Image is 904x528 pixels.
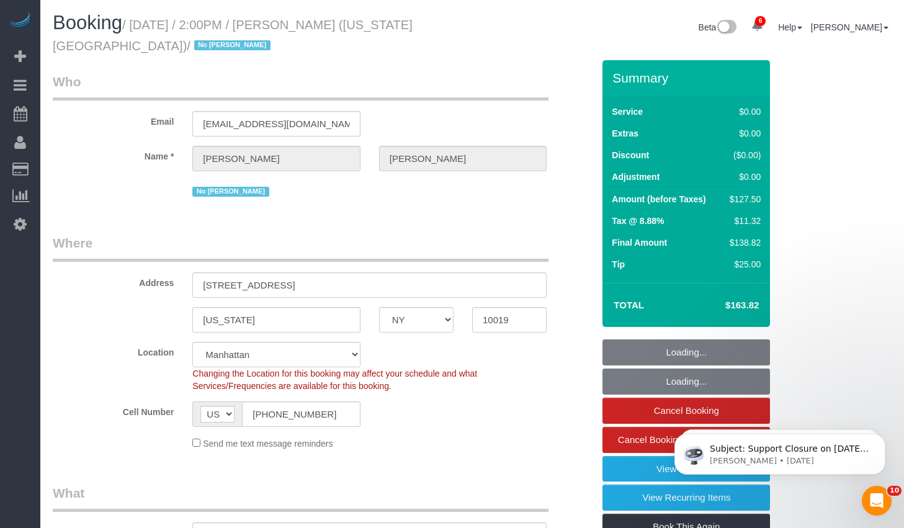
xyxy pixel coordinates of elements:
div: ($0.00) [725,149,761,161]
legend: Who [53,73,548,101]
a: 6 [745,12,769,40]
div: $0.00 [725,127,761,140]
input: Last Name [379,146,547,171]
div: $127.50 [725,193,761,205]
label: Email [43,111,183,128]
input: Cell Number [242,401,360,427]
span: Changing the Location for this booking may affect your schedule and what Services/Frequencies are... [192,369,477,391]
div: $11.32 [725,215,761,227]
span: Cancel Booking with 50.00% Fee [618,434,755,445]
label: Final Amount [612,236,667,249]
img: Automaid Logo [7,12,32,30]
label: Tax @ 8.88% [612,215,664,227]
span: 6 [755,16,766,26]
label: Location [43,342,183,359]
input: Email [192,111,360,136]
strong: Total [614,300,644,310]
img: New interface [716,20,736,36]
label: Amount (before Taxes) [612,193,705,205]
input: First Name [192,146,360,171]
div: $138.82 [725,236,761,249]
h3: Summary [612,71,764,85]
label: Tip [612,258,625,271]
small: / [DATE] / 2:00PM / [PERSON_NAME] ([US_STATE][GEOGRAPHIC_DATA]) [53,18,413,53]
span: Send me text message reminders [203,439,333,449]
div: $0.00 [725,105,761,118]
span: Booking [53,12,122,34]
h4: $163.82 [688,300,759,311]
label: Extras [612,127,638,140]
input: City [192,307,360,333]
iframe: Intercom notifications message [656,408,904,494]
label: Address [43,272,183,289]
label: Discount [612,149,649,161]
span: No [PERSON_NAME] [194,40,271,50]
a: View Changes [602,456,770,482]
legend: Where [53,234,548,262]
label: Name * [43,146,183,163]
label: Adjustment [612,171,660,183]
span: 10 [887,486,902,496]
legend: What [53,484,548,512]
a: View Recurring Items [602,485,770,511]
a: Help [778,22,802,32]
a: Cancel Booking with 50.00% Fee [602,427,770,453]
input: Zip Code [472,307,547,333]
div: $0.00 [725,171,761,183]
label: Service [612,105,643,118]
span: / [187,39,274,53]
a: Beta [699,22,737,32]
iframe: Intercom live chat [862,486,892,516]
span: No [PERSON_NAME] [192,187,269,197]
div: $25.00 [725,258,761,271]
a: [PERSON_NAME] [811,22,888,32]
label: Cell Number [43,401,183,418]
a: Cancel Booking [602,398,770,424]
